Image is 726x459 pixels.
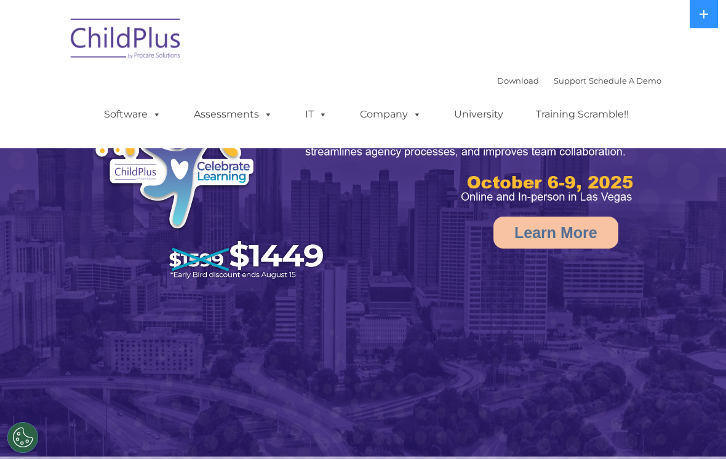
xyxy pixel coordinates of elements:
[181,102,285,127] a: Assessments
[524,102,641,127] a: Training Scramble!!
[65,10,188,71] img: ChildPlus by Procare Solutions
[92,102,174,127] a: Software
[442,102,516,127] a: University
[7,422,38,453] button: Cookies Settings
[497,76,539,86] a: Download
[554,76,586,86] a: Support
[589,76,661,86] a: Schedule A Demo
[293,102,340,127] a: IT
[493,217,618,249] a: Learn More
[497,76,661,86] font: |
[348,102,434,127] a: Company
